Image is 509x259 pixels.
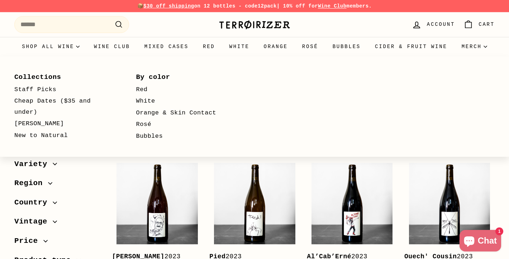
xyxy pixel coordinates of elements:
[136,119,237,131] a: Rosé
[459,14,499,35] a: Cart
[257,37,295,56] a: Orange
[136,107,237,119] a: Orange & Skin Contact
[14,130,115,142] a: New to Natural
[325,37,368,56] a: Bubbles
[14,84,115,96] a: Staff Picks
[318,3,347,9] a: Wine Club
[14,95,115,118] a: Cheap Dates ($35 and under)
[136,71,237,84] a: By color
[258,3,277,9] strong: 12pack
[14,2,495,10] p: 📦 on 12 bottles - code | 10% off for members.
[14,158,53,170] span: Variety
[136,84,237,96] a: Red
[14,156,100,176] button: Variety
[143,3,194,9] span: $30 off shipping
[137,37,196,56] a: Mixed Cases
[14,216,53,228] span: Vintage
[427,20,455,28] span: Account
[15,37,87,56] summary: Shop all wine
[14,235,43,247] span: Price
[14,175,100,195] button: Region
[455,37,494,56] summary: Merch
[479,20,495,28] span: Cart
[14,71,115,84] a: Collections
[222,37,257,56] a: White
[14,118,115,130] a: [PERSON_NAME]
[14,197,53,209] span: Country
[136,131,237,142] a: Bubbles
[368,37,455,56] a: Cider & Fruit Wine
[457,230,503,253] inbox-online-store-chat: Shopify online store chat
[14,195,100,214] button: Country
[14,214,100,233] button: Vintage
[196,37,222,56] a: Red
[87,37,137,56] a: Wine Club
[14,177,48,189] span: Region
[295,37,325,56] a: Rosé
[136,95,237,107] a: White
[14,233,100,253] button: Price
[408,14,459,35] a: Account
